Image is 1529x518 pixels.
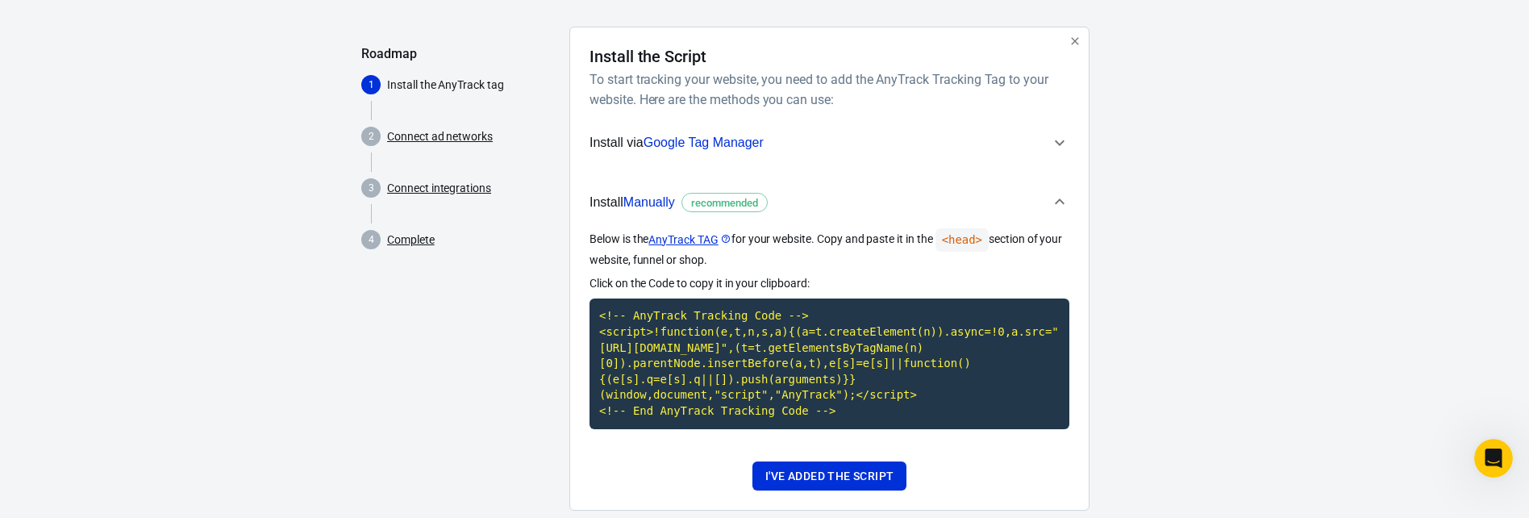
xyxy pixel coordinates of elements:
h5: Roadmap [361,46,556,62]
span: recommended [685,195,764,211]
text: 4 [369,234,374,245]
button: I've added the script [752,462,906,491]
a: Connect integrations [387,180,491,197]
p: Install the AnyTrack tag [387,77,556,94]
span: Manually [623,195,675,209]
span: Install via [590,132,764,153]
iframe: Intercom live chat [1474,439,1513,478]
text: 3 [369,182,374,194]
button: InstallManuallyrecommended [590,176,1069,229]
text: 2 [369,131,374,142]
span: Google Tag Manager [644,136,764,149]
span: Install [590,192,768,213]
p: Below is the for your website. Copy and paste it in the section of your website, funnel or shop. [590,228,1069,269]
code: <head> [935,228,989,252]
a: Connect ad networks [387,128,493,145]
a: AnyTrack TAG [648,232,731,249]
h4: Install the Script [590,47,706,66]
text: 1 [369,79,374,90]
h6: To start tracking your website, you need to add the AnyTrack Tracking Tag to your website. Here a... [590,69,1063,110]
button: Install viaGoogle Tag Manager [590,123,1069,163]
a: Complete [387,232,435,249]
p: Click on the Code to copy it in your clipboard: [590,275,1069,292]
code: Click to copy [590,299,1069,428]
